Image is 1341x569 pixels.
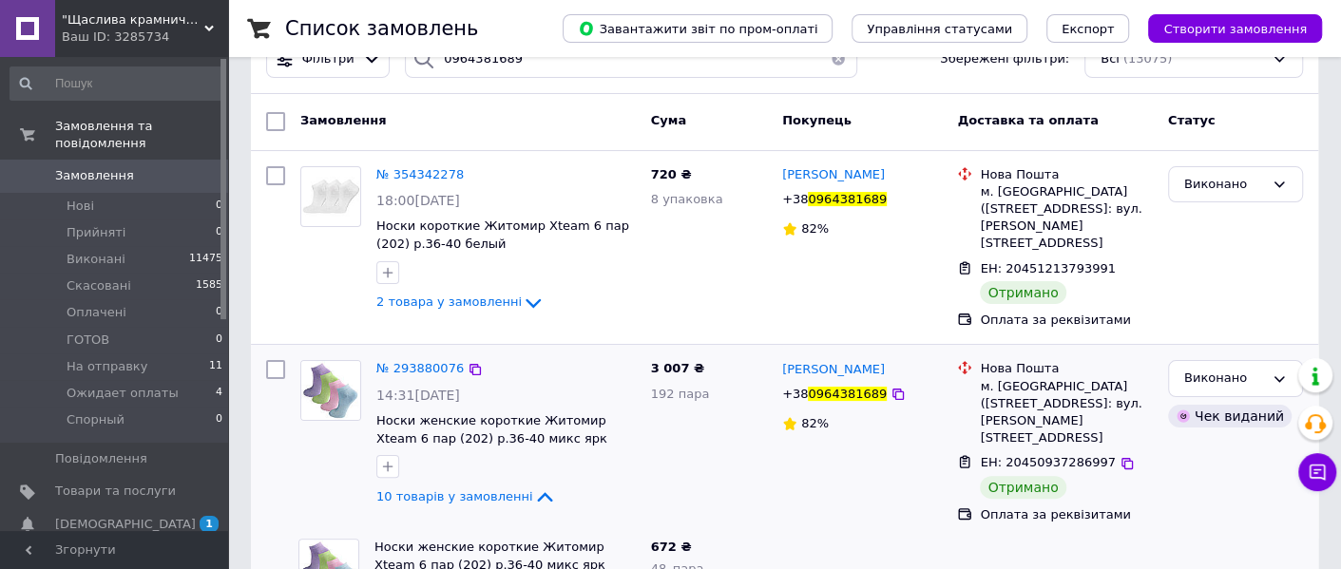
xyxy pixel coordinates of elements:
span: ЕН: 20450937286997 [980,455,1115,469]
span: На отправку [67,358,147,375]
span: Збережені фільтри: [940,50,1069,68]
a: [PERSON_NAME] [782,166,885,184]
button: Управління статусами [852,14,1027,43]
span: Прийняті [67,224,125,241]
span: 11475 [189,251,222,268]
span: Спорный [67,411,125,428]
a: Носки женские короткие Житомир Xteam 6 пар (202) р.36-40 микс ярк [376,413,607,446]
span: Замовлення [55,167,134,184]
span: 10 товарів у замовленні [376,489,533,503]
span: Виконані [67,251,125,268]
span: 672 ₴ [651,540,692,554]
span: 3 007 ₴ [651,361,704,375]
span: 1585 [196,277,222,294]
a: Фото товару [300,166,361,227]
span: 0 [216,224,222,241]
span: Ожидает оплаты [67,385,179,402]
div: Виконано [1184,175,1264,195]
input: Пошук за номером замовлення, ПІБ покупця, номером телефону, Email, номером накладної [405,41,857,78]
span: Покупець [782,113,852,127]
span: 0964381689 [808,387,887,401]
div: Отримано [980,476,1065,499]
span: ГОТОВ [67,332,109,349]
span: Скасовані [67,277,131,294]
a: № 293880076 [376,361,464,375]
div: Нова Пошта [980,166,1152,183]
span: [DEMOGRAPHIC_DATA] [55,516,196,533]
span: "Щаслива крамничка" [62,11,204,28]
span: 1 [200,516,219,532]
span: 0 [216,332,222,349]
span: Створити замовлення [1163,22,1307,36]
span: Завантажити звіт по пром-оплаті [578,20,817,37]
div: Оплата за реквізитами [980,506,1152,523]
a: Фото товару [300,360,361,421]
span: (13075) [1123,51,1173,66]
button: Створити замовлення [1148,14,1322,43]
span: 14:31[DATE] [376,388,460,403]
span: 11 [209,358,222,375]
div: м. [GEOGRAPHIC_DATA] ([STREET_ADDRESS]: вул. [PERSON_NAME][STREET_ADDRESS] [980,378,1152,447]
span: Повідомлення [55,450,147,467]
div: Чек виданий [1168,405,1292,427]
a: № 354342278 [376,167,464,181]
span: 0964381689 [808,192,887,206]
span: Оплачені [67,304,126,321]
span: Статус [1168,113,1216,127]
span: 2 товара у замовленні [376,294,522,309]
a: 2 товара у замовленні [376,294,545,309]
input: Пошук [10,66,224,101]
span: Експорт [1062,22,1115,36]
span: +38 [782,387,808,401]
h1: Список замовлень [285,17,478,40]
span: ЕН: 20451213793991 [980,261,1115,275]
div: Ваш ID: 3285734 [62,28,228,46]
button: Чат з покупцем [1298,453,1336,491]
span: 0 [216,411,222,428]
span: +380964381689 [782,387,887,401]
span: Фільтри [302,50,354,68]
div: м. [GEOGRAPHIC_DATA] ([STREET_ADDRESS]: вул. [PERSON_NAME][STREET_ADDRESS] [980,183,1152,253]
a: [PERSON_NAME] [782,361,885,379]
div: Виконано [1184,369,1264,389]
span: 720 ₴ [651,167,692,181]
span: [PERSON_NAME] [782,362,885,376]
span: Нові [67,198,94,215]
span: 82% [801,221,829,236]
a: Створити замовлення [1129,21,1322,35]
span: Доставка та оплата [957,113,1098,127]
span: 192 пара [651,387,710,401]
a: Носки короткие Житомир Xteam 6 пар (202) р.36-40 белый [376,218,629,251]
div: Оплата за реквізитами [980,312,1152,329]
span: 82% [801,416,829,430]
span: Замовлення та повідомлення [55,118,228,152]
span: +380964381689 [782,192,887,206]
button: Очистить [819,41,857,78]
span: 0 [216,304,222,321]
span: Cума [651,113,686,127]
span: 4 [216,385,222,402]
span: +38 [782,192,808,206]
span: Управління статусами [867,22,1012,36]
a: 10 товарів у замовленні [376,489,556,503]
span: 18:00[DATE] [376,193,460,208]
span: 0 [216,198,222,215]
span: Товари та послуги [55,483,176,500]
span: [PERSON_NAME] [782,167,885,181]
button: Завантажити звіт по пром-оплаті [563,14,833,43]
button: Експорт [1046,14,1130,43]
span: 8 упаковка [651,192,723,206]
span: Всі [1101,50,1120,68]
span: Замовлення [300,113,386,127]
img: Фото товару [301,361,360,420]
div: Отримано [980,281,1065,304]
div: Нова Пошта [980,360,1152,377]
img: Фото товару [301,177,360,215]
